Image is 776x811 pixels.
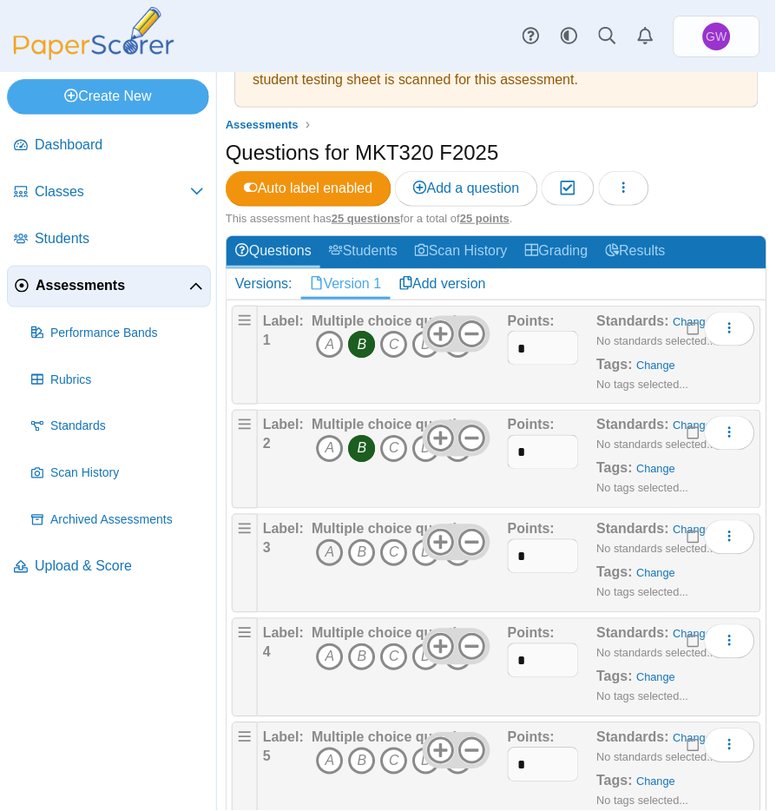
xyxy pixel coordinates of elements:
[380,643,408,671] i: C
[24,313,211,354] a: Performance Bands
[35,229,204,248] span: Students
[597,438,717,452] small: No standards selected...
[50,325,204,342] span: Performance Bands
[7,547,211,589] a: Upload & Score
[35,182,190,201] span: Classes
[221,115,303,136] a: Assessments
[226,138,499,168] h1: Questions for MKT320 F2025
[226,171,391,206] a: Auto label enabled
[637,775,676,788] a: Change
[674,315,713,328] a: Change
[508,730,555,745] b: Points:
[597,565,633,580] b: Tags:
[705,729,755,763] button: More options
[380,435,408,463] i: C
[674,16,760,57] a: Gregory WOOD
[597,461,633,476] b: Tags:
[263,437,271,452] b: 2
[232,410,258,509] div: Drag handle
[312,418,474,432] b: Multiple choice question
[316,435,344,463] i: A
[50,372,204,389] span: Rubrics
[332,212,400,225] u: 25 questions
[348,435,376,463] i: B
[508,522,555,537] b: Points:
[412,539,440,567] i: D
[312,313,474,328] b: Multiple choice question
[597,543,717,556] small: No standards selected...
[380,331,408,359] i: C
[705,416,755,451] button: More options
[50,419,204,436] span: Standards
[50,512,204,530] span: Archived Assessments
[263,645,271,660] b: 4
[24,406,211,448] a: Standards
[674,732,713,745] a: Change
[263,749,271,764] b: 5
[380,748,408,775] i: C
[348,539,376,567] i: B
[226,118,299,131] span: Assessments
[597,522,670,537] b: Standards:
[316,643,344,671] i: A
[406,236,516,268] a: Scan History
[508,626,555,641] b: Points:
[244,181,373,195] span: Auto label enabled
[516,236,597,268] a: Grading
[7,219,211,260] a: Students
[232,306,258,405] div: Drag handle
[674,524,713,537] a: Change
[597,751,717,764] small: No standards selected...
[413,181,520,195] span: Add a question
[460,212,510,225] u: 25 points
[7,172,211,214] a: Classes
[348,643,376,671] i: B
[597,334,717,347] small: No standards selected...
[674,628,713,641] a: Change
[597,669,633,684] b: Tags:
[312,626,474,641] b: Multiple choice question
[637,671,676,684] a: Change
[597,690,689,703] small: No tags selected...
[24,453,211,495] a: Scan History
[674,419,713,432] a: Change
[263,626,304,641] b: Label:
[312,730,474,745] b: Multiple choice question
[263,730,304,745] b: Label:
[597,418,670,432] b: Standards:
[316,539,344,567] i: A
[24,500,211,542] a: Archived Assessments
[227,236,320,268] a: Questions
[348,748,376,775] i: B
[7,48,181,63] a: PaperScorer
[232,618,258,717] div: Drag handle
[320,236,406,268] a: Students
[316,331,344,359] i: A
[637,359,676,372] a: Change
[597,482,689,495] small: No tags selected...
[508,418,555,432] b: Points:
[226,211,767,227] div: This assessment has for a total of .
[597,626,670,641] b: Standards:
[705,624,755,659] button: More options
[412,643,440,671] i: D
[7,125,211,167] a: Dashboard
[395,171,538,206] a: Add a question
[597,313,670,328] b: Standards:
[263,522,304,537] b: Label:
[263,313,304,328] b: Label:
[312,522,474,537] b: Multiple choice question
[597,774,633,788] b: Tags:
[705,520,755,555] button: More options
[7,266,211,307] a: Assessments
[597,236,674,268] a: Results
[380,539,408,567] i: C
[301,269,391,299] a: Version 1
[597,586,689,599] small: No tags selected...
[227,269,301,299] div: Versions:
[412,331,440,359] i: D
[7,7,181,60] img: PaperScorer
[50,465,204,483] span: Scan History
[412,435,440,463] i: D
[348,331,376,359] i: B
